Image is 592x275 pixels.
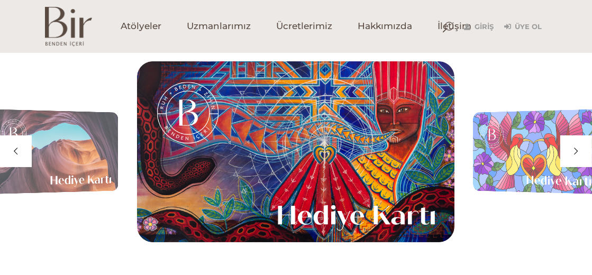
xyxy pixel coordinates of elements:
[358,21,412,33] span: Hakkımızda
[121,21,161,33] span: Atölyeler
[187,21,251,33] span: Uzmanlarımız
[276,21,332,33] span: Ücretlerimiz
[505,21,542,33] a: Üye Ol
[465,21,494,33] a: Giriş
